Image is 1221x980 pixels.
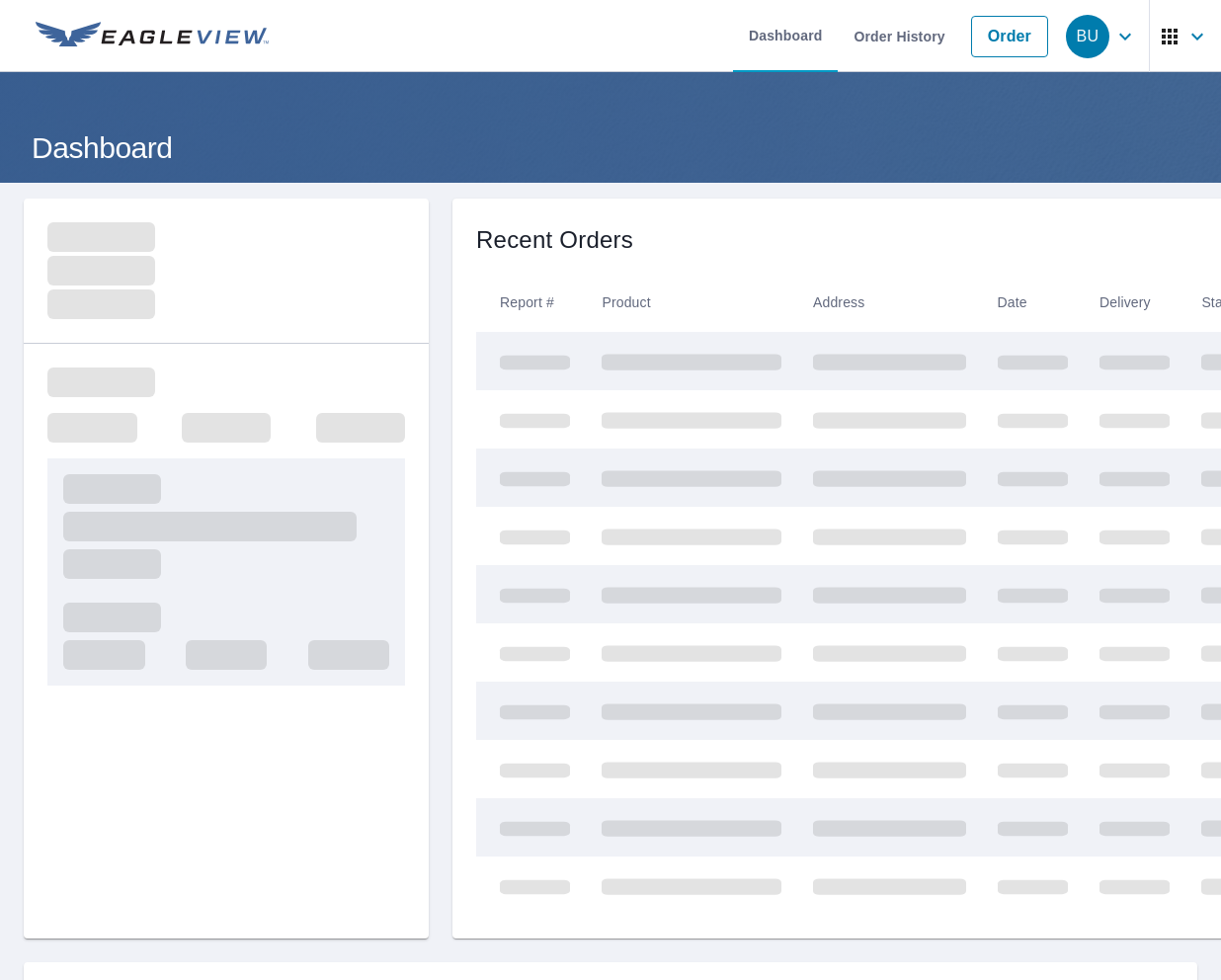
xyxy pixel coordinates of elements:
th: Address [797,274,982,332]
th: Delivery [1084,274,1185,332]
div: BU [1066,15,1109,58]
th: Product [586,274,797,332]
p: Recent Orders [476,222,633,258]
th: Date [982,274,1084,332]
h1: Dashboard [24,127,1197,168]
th: Report # [476,274,586,332]
a: Order [971,16,1048,57]
img: EV Logo [36,22,269,51]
